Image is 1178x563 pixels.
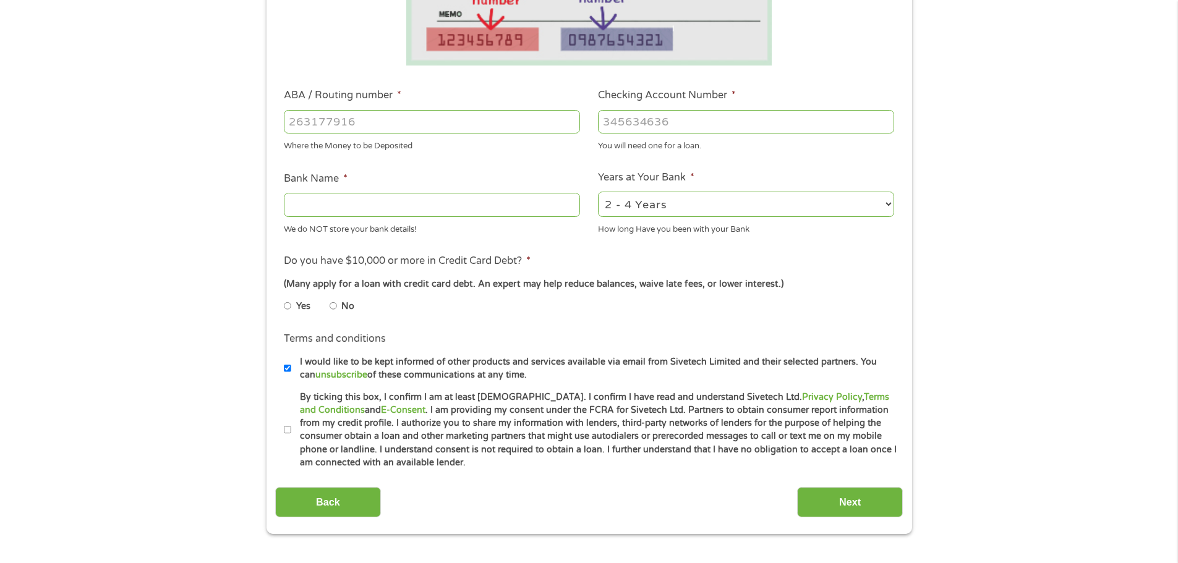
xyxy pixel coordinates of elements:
[315,370,367,380] a: unsubscribe
[381,405,425,415] a: E-Consent
[598,171,694,184] label: Years at Your Bank
[598,89,736,102] label: Checking Account Number
[296,300,310,313] label: Yes
[284,172,348,185] label: Bank Name
[598,136,894,153] div: You will need one for a loan.
[291,391,898,470] label: By ticking this box, I confirm I am at least [DEMOGRAPHIC_DATA]. I confirm I have read and unders...
[275,487,381,517] input: Back
[802,392,862,402] a: Privacy Policy
[598,219,894,235] div: How long Have you been with your Bank
[284,277,894,291] div: (Many apply for a loan with credit card debt. An expert may help reduce balances, waive late fees...
[284,219,580,235] div: We do NOT store your bank details!
[300,392,889,415] a: Terms and Conditions
[598,110,894,133] input: 345634636
[284,332,386,345] label: Terms and conditions
[284,255,531,268] label: Do you have $10,000 or more in Credit Card Debt?
[284,89,401,102] label: ABA / Routing number
[284,110,580,133] input: 263177916
[341,300,354,313] label: No
[291,355,898,382] label: I would like to be kept informed of other products and services available via email from Sivetech...
[797,487,903,517] input: Next
[284,136,580,153] div: Where the Money to be Deposited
